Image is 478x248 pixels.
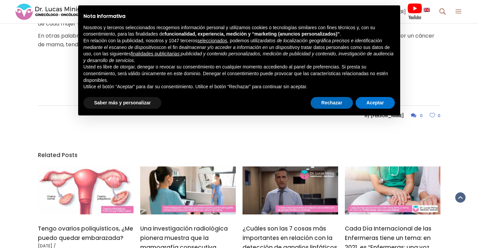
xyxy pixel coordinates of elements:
[38,52,440,61] div: Valoración
[84,64,395,84] p: Usted es libre de otorgar, denegar o revocar su consentimiento en cualquier momento accediendo al...
[38,225,133,242] a: Tengo ovarios poliquísticos, ¿Me puedo quedar embarazada?
[430,113,440,118] a: 0
[84,38,382,50] em: datos de localización geográfica precisos e identificación mediante el escaneo de dispositivos
[165,31,340,37] strong: funcionalidad, experiencia, medición y “marketing (anuncios personalizados)”
[38,32,434,48] span: En otras palabras, mientras que la mujer se encuentre en buenas condiciones de salud, pudiendo se...
[84,84,395,90] p: Utilice el botón “Aceptar” para dar su consentimiento. Utilice el botón “Rechazar” para continuar...
[84,97,162,109] button: Saber más y personalizar
[184,45,298,50] em: almacenar y/o acceder a información en un dispositivo
[311,97,353,109] button: Rechazar
[84,24,395,38] p: Nosotros y terceros seleccionados recogemos información personal y utilizamos cookies o tecnologí...
[438,113,440,118] span: 0
[38,11,437,28] span: Por el contrario, dicha decisión tiene que ser individualizada basada en los potenciales benefici...
[420,113,423,118] span: 0
[38,75,440,84] div: ¡Aquí podrás Valorarnos!
[84,13,395,19] h2: Nota informativa
[424,8,430,12] img: language english
[131,51,179,57] button: finalidades publicitarias
[356,97,394,109] button: Aceptar
[84,38,395,64] p: En relación con la publicidad, nosotros y 1047 terceros , podemos utilizar con el fin de y tratar...
[198,38,227,44] button: seleccionados
[411,113,423,118] a: 0
[84,51,394,63] em: publicidad y contenido personalizados, medición de publicidad y contenido, investigación de audie...
[38,150,440,160] h5: Related Posts
[407,3,422,20] img: Videos Youtube Ginecología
